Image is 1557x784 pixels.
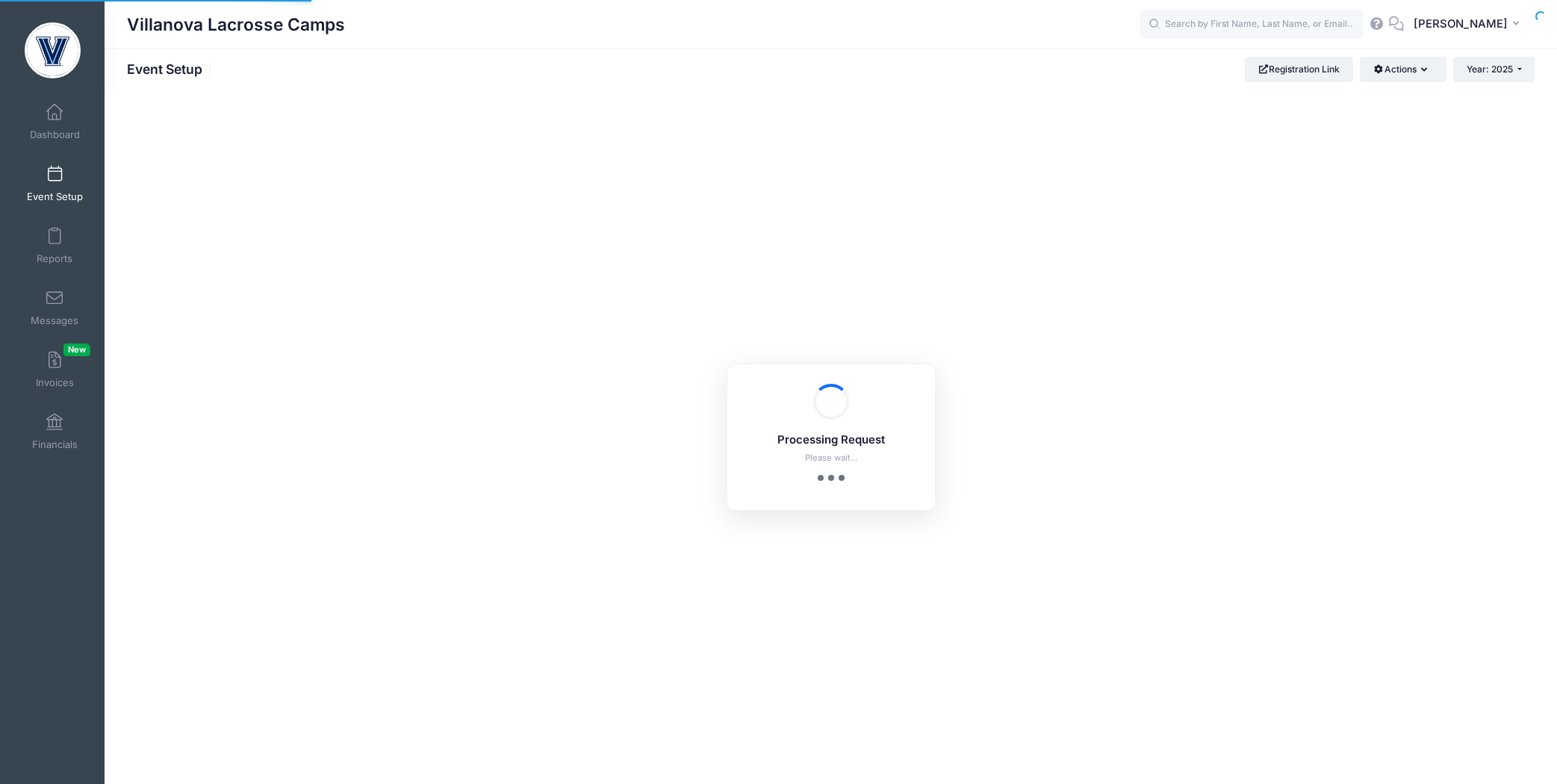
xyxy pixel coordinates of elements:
[19,343,90,396] a: InvoicesNew
[1453,57,1535,82] button: Year: 2025
[19,158,90,210] a: Event Setup
[19,281,90,334] a: Messages
[1140,10,1364,40] input: Search by First Name, Last Name, or Email...
[36,376,74,389] span: Invoices
[19,220,90,272] a: Reports
[27,190,83,203] span: Event Setup
[747,452,916,464] p: Please wait...
[1360,57,1446,82] button: Actions
[63,343,90,356] span: New
[127,7,345,42] h1: Villanova Lacrosse Camps
[19,96,90,148] a: Dashboard
[127,61,215,77] h1: Event Setup
[1414,16,1508,32] span: [PERSON_NAME]
[747,434,916,447] h5: Processing Request
[30,128,80,141] span: Dashboard
[1245,57,1353,82] a: Registration Link
[1467,63,1513,75] span: Year: 2025
[1404,7,1535,42] button: [PERSON_NAME]
[32,438,78,451] span: Financials
[37,252,72,265] span: Reports
[31,314,78,327] span: Messages
[19,405,90,458] a: Financials
[25,22,81,78] img: Villanova Lacrosse Camps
